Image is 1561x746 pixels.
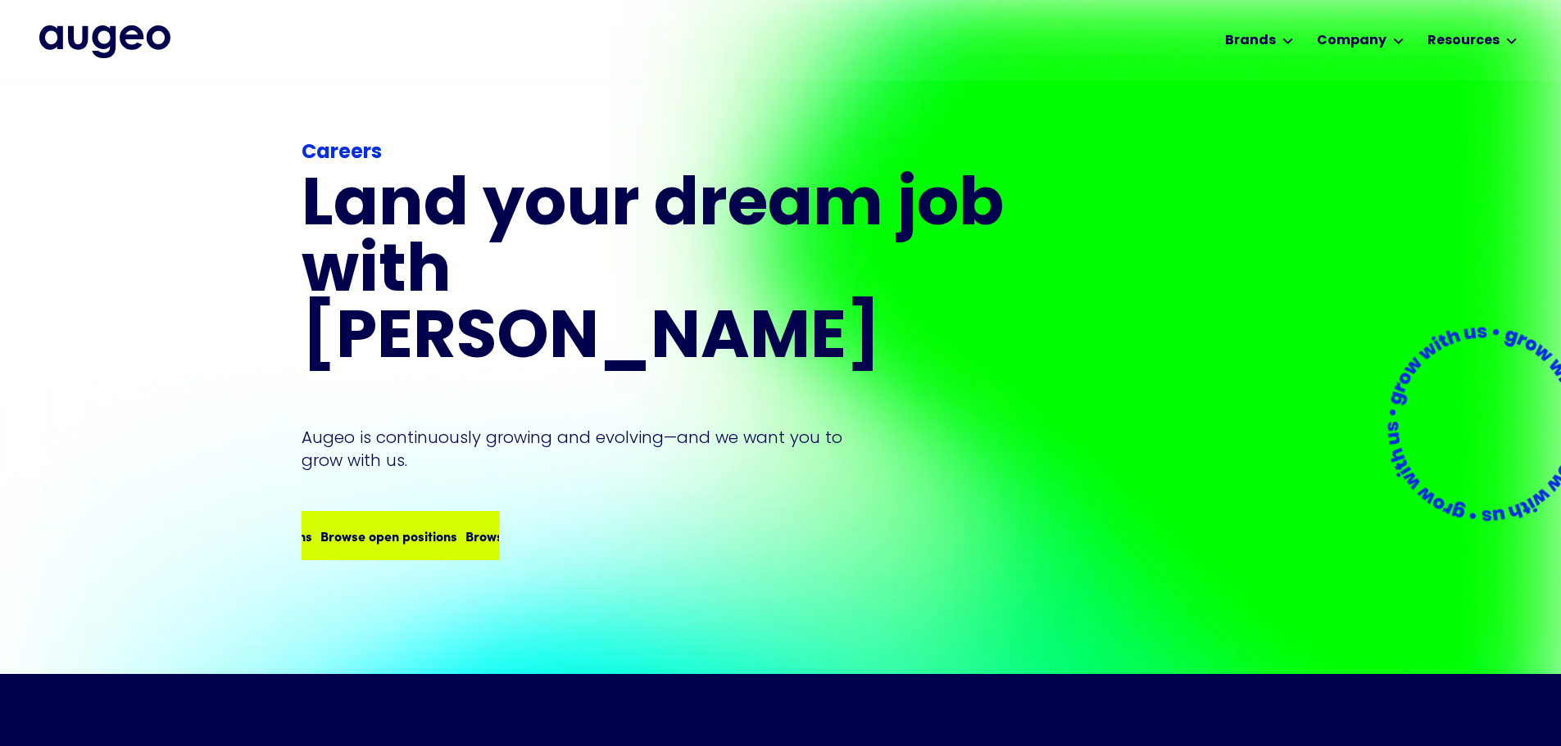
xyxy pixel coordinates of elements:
p: Augeo is continuously growing and evolving—and we want you to grow with us. [302,426,865,472]
img: Augeo's full logo in midnight blue. [39,25,170,58]
div: Browse open positions [463,526,600,545]
strong: Careers [302,143,382,163]
div: Company [1317,31,1386,51]
div: Brands [1225,31,1276,51]
h1: Land your dream job﻿ with [PERSON_NAME] [302,174,1010,373]
div: Resources [1427,31,1500,51]
div: Browse open positions [173,526,310,545]
div: Browse open positions [318,526,455,545]
a: Browse open positionsBrowse open positionsBrowse open positions [302,511,499,560]
a: home [39,25,170,58]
